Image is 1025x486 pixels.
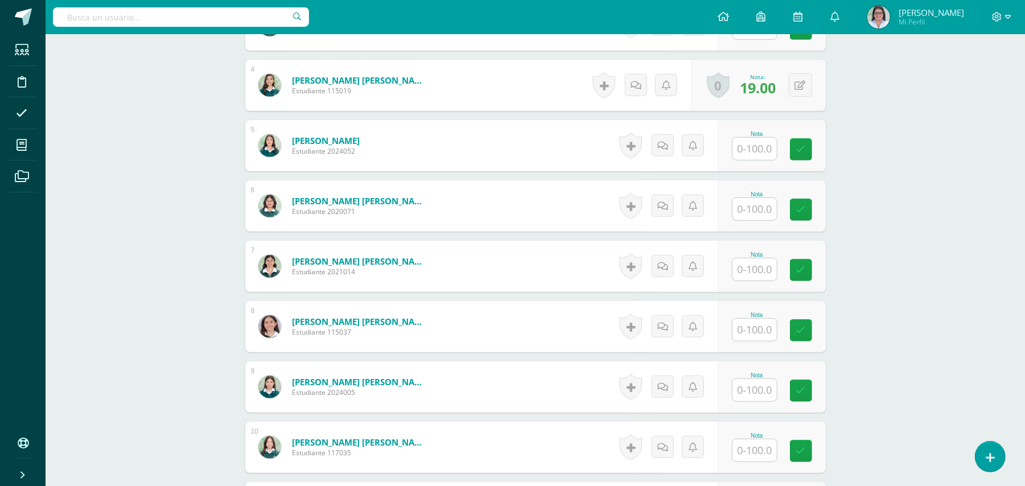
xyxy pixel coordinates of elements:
[53,7,309,27] input: Busca un usuario...
[732,319,777,341] input: 0-100.0
[732,379,777,401] input: 0-100.0
[258,134,281,157] img: 36401dd1118056176d29b60afdf4148b.png
[292,316,429,327] a: [PERSON_NAME] [PERSON_NAME]
[258,74,281,97] img: df2dabbe112bc44694071414d75461b8.png
[732,312,782,318] div: Nota
[732,258,777,281] input: 0-100.0
[292,207,429,216] span: Estudiante 2020071
[732,131,782,137] div: Nota
[740,73,776,81] div: Nota:
[292,388,429,397] span: Estudiante 2024005
[292,195,429,207] a: [PERSON_NAME] [PERSON_NAME]
[732,433,782,439] div: Nota
[707,72,730,98] a: 0
[292,86,429,96] span: Estudiante 115019
[292,135,360,146] a: [PERSON_NAME]
[292,376,429,388] a: [PERSON_NAME] [PERSON_NAME]
[732,191,782,197] div: Nota
[867,6,890,28] img: 69aa824f1337ad42e7257fae7599adbb.png
[740,78,776,97] span: 19.00
[292,448,429,458] span: Estudiante 117035
[292,267,429,277] span: Estudiante 2021014
[292,436,429,448] a: [PERSON_NAME] [PERSON_NAME]
[732,252,782,258] div: Nota
[899,17,964,27] span: Mi Perfil
[292,327,429,337] span: Estudiante 115037
[292,146,360,156] span: Estudiante 2024052
[732,372,782,378] div: Nota
[258,195,281,217] img: 5aee086bccfda61cf94ce241b30b3309.png
[292,256,429,267] a: [PERSON_NAME] [PERSON_NAME]
[292,75,429,86] a: [PERSON_NAME] [PERSON_NAME]
[732,439,777,462] input: 0-100.0
[899,7,964,18] span: [PERSON_NAME]
[258,376,281,398] img: 9a9703091ec26d7c5ea524547f38eb46.png
[258,315,281,338] img: 9ddd8fb95ac2517c9dec2321846fef4e.png
[732,198,777,220] input: 0-100.0
[258,255,281,278] img: 21ecb1b6eb62dfcd83b073e897be9f81.png
[732,138,777,160] input: 0-100.0
[258,436,281,459] img: 60ebfa88862d7e1667ce5664aea54911.png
